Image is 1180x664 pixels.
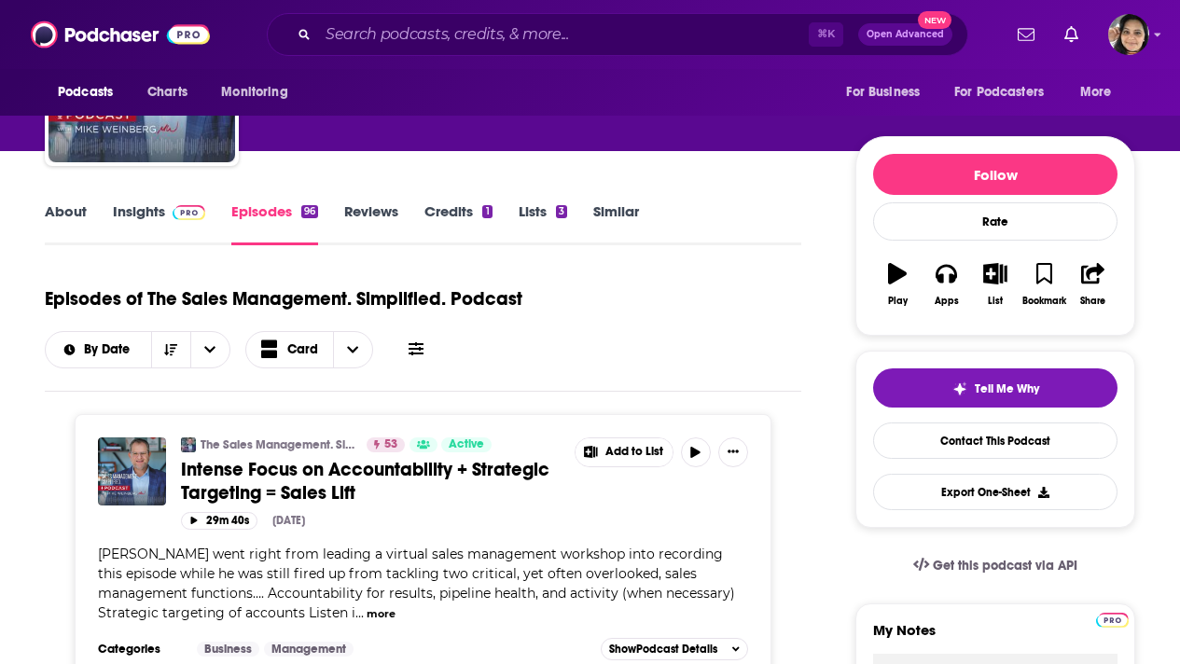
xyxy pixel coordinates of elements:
span: For Podcasters [954,79,1044,105]
span: Tell Me Why [975,381,1039,396]
a: Get this podcast via API [898,543,1092,588]
label: My Notes [873,621,1118,654]
button: Open AdvancedNew [858,23,952,46]
a: 53 [367,437,405,452]
span: For Business [846,79,920,105]
span: By Date [84,343,136,356]
h1: Episodes of The Sales Management. Simplified. Podcast [45,287,522,311]
span: Show Podcast Details [609,643,717,656]
h3: Categories [98,642,182,657]
span: Podcasts [58,79,113,105]
img: Podchaser Pro [1096,613,1129,628]
a: Contact This Podcast [873,422,1118,459]
button: open menu [45,75,137,110]
button: Follow [873,154,1118,195]
a: Charts [135,75,199,110]
a: Management [264,642,354,657]
button: Bookmark [1020,251,1068,318]
a: The Sales Management. Simplified. Podcast with [PERSON_NAME] [201,437,354,452]
span: 53 [384,436,397,454]
div: Rate [873,202,1118,241]
span: Open Advanced [867,30,944,39]
button: Show More Button [576,438,673,466]
a: Pro website [1096,610,1129,628]
span: Monitoring [221,79,287,105]
button: ShowPodcast Details [601,638,748,660]
h2: Choose List sort [45,331,230,368]
button: Show profile menu [1108,14,1149,55]
button: Sort Direction [151,332,190,367]
a: Similar [593,202,639,245]
a: Active [441,437,492,452]
button: Choose View [245,331,374,368]
div: Apps [935,296,959,307]
button: List [971,251,1020,318]
img: User Profile [1108,14,1149,55]
button: Apps [922,251,970,318]
span: Charts [147,79,187,105]
img: Intense Focus on Accountability + Strategic Targeting = Sales Lift [98,437,166,505]
button: Show More Button [718,437,748,467]
div: List [988,296,1003,307]
a: Show notifications dropdown [1057,19,1086,50]
img: Podchaser - Follow, Share and Rate Podcasts [31,17,210,52]
button: Export One-Sheet [873,474,1118,510]
div: Share [1080,296,1105,307]
a: Show notifications dropdown [1010,19,1042,50]
div: Play [888,296,908,307]
button: 29m 40s [181,512,257,530]
div: [DATE] [272,514,305,527]
span: Logged in as shelbyjanner [1108,14,1149,55]
div: Search podcasts, credits, & more... [267,13,968,56]
button: open menu [190,332,229,367]
img: Podchaser Pro [173,205,205,220]
button: Share [1069,251,1118,318]
a: Business [197,642,259,657]
a: Episodes96 [231,202,318,245]
span: Add to List [605,445,663,459]
span: Active [449,436,484,454]
a: About [45,202,87,245]
span: New [918,11,951,29]
a: Lists3 [519,202,567,245]
button: open menu [942,75,1071,110]
img: tell me why sparkle [952,381,967,396]
span: More [1080,79,1112,105]
a: Credits1 [424,202,492,245]
a: InsightsPodchaser Pro [113,202,205,245]
span: Intense Focus on Accountability + Strategic Targeting = Sales Lift [181,458,549,505]
div: 96 [301,205,318,218]
input: Search podcasts, credits, & more... [318,20,809,49]
span: ... [355,604,364,621]
button: open menu [1067,75,1135,110]
span: Get this podcast via API [933,558,1077,574]
a: Intense Focus on Accountability + Strategic Targeting = Sales Lift [181,458,562,505]
button: open menu [46,343,151,356]
span: ⌘ K [809,22,843,47]
button: open menu [833,75,943,110]
span: Card [287,343,318,356]
button: tell me why sparkleTell Me Why [873,368,1118,408]
img: The Sales Management. Simplified. Podcast with Mike Weinberg [181,437,196,452]
button: open menu [208,75,312,110]
div: Bookmark [1022,296,1066,307]
div: 1 [482,205,492,218]
a: Reviews [344,202,398,245]
button: more [367,606,396,622]
button: Play [873,251,922,318]
div: 3 [556,205,567,218]
span: [PERSON_NAME] went right from leading a virtual sales management workshop into recording this epi... [98,546,735,621]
